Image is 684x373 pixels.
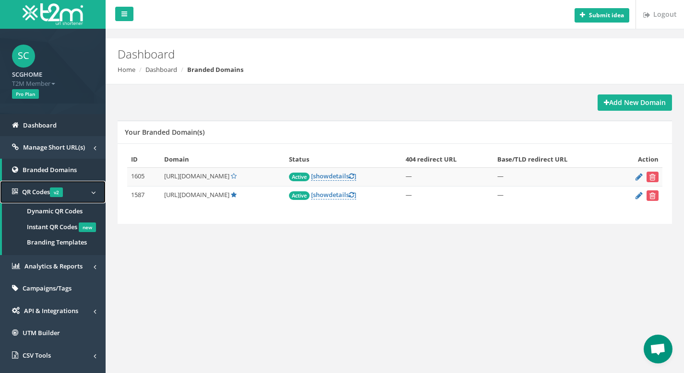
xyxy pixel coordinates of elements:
[493,186,615,205] td: —
[23,3,83,25] img: T2M
[24,262,83,270] span: Analytics & Reports
[118,65,135,74] a: Home
[164,190,229,199] span: [URL][DOMAIN_NAME]
[24,306,78,315] span: API & Integrations
[50,187,63,197] span: v2
[313,190,329,199] span: show
[311,190,356,199] a: [showdetails]
[231,190,237,199] a: Default
[644,335,672,363] a: Open chat
[2,219,106,235] a: Instant QR Codes new
[23,165,77,174] span: Branded Domains
[402,168,493,186] td: —
[285,151,402,168] th: Status
[289,191,310,200] span: Active
[614,151,662,168] th: Action
[145,65,177,74] a: Dashboard
[598,94,672,111] a: Add New Domain
[27,238,87,246] span: Branding Templates
[402,186,493,205] td: —
[12,68,94,88] a: SCGHOME T2M Member
[12,79,94,88] span: T2M Member
[402,151,493,168] th: 404 redirect URL
[23,328,60,337] span: UTM Builder
[79,222,96,232] span: new
[23,143,85,152] span: Manage Short URL(s)
[27,222,77,231] span: Instant QR Codes
[589,11,624,19] b: Submit idea
[493,151,615,168] th: Base/TLD redirect URL
[12,45,35,68] span: SC
[575,8,629,23] button: Submit idea
[289,173,310,181] span: Active
[604,98,666,107] strong: Add New Domain
[23,284,72,292] span: Campaigns/Tags
[164,172,229,180] span: [URL][DOMAIN_NAME]
[127,186,160,205] td: 1587
[127,151,160,168] th: ID
[125,128,204,136] h5: Your Branded Domain(s)
[127,168,160,186] td: 1605
[118,48,577,60] h2: Dashboard
[313,172,329,180] span: show
[311,172,356,181] a: [showdetails]
[160,151,285,168] th: Domain
[493,168,615,186] td: —
[12,70,42,79] strong: SCGHOME
[187,65,243,74] strong: Branded Domains
[12,89,39,99] span: Pro Plan
[23,121,57,129] span: Dashboard
[2,203,106,219] a: Dynamic QR Codes
[231,172,237,180] a: Set Default
[27,207,83,215] span: Dynamic QR Codes
[2,234,106,250] a: Branding Templates
[22,187,63,196] span: QR Codes
[23,351,51,360] span: CSV Tools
